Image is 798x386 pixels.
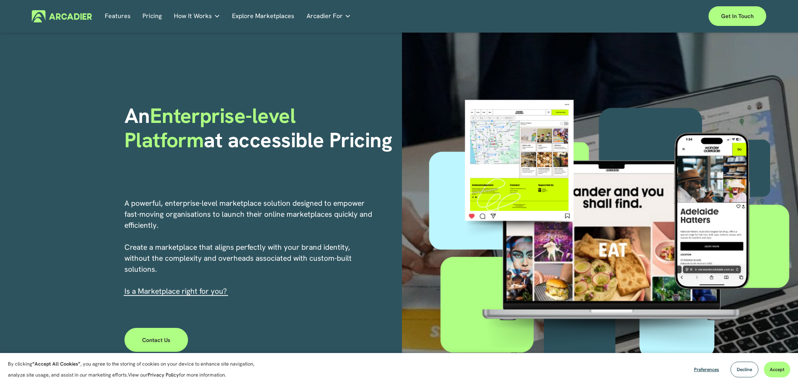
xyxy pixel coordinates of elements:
strong: “Accept All Cookies” [32,360,80,367]
a: folder dropdown [307,10,351,22]
button: Accept [764,362,790,377]
span: I [124,286,227,296]
h1: An at accessible Pricing [124,104,396,153]
span: Enterprise-level Platform [124,102,301,154]
span: Arcadier For [307,11,343,22]
span: Preferences [694,366,719,373]
a: Get in touch [709,6,766,26]
span: Accept [770,366,784,373]
p: A powerful, enterprise-level marketplace solution designed to empower fast-moving organisations t... [124,198,373,297]
span: Decline [737,366,752,373]
button: Preferences [688,362,725,377]
img: Arcadier [32,10,92,22]
p: By clicking , you agree to the storing of cookies on your device to enhance site navigation, anal... [8,359,263,381]
button: Decline [730,362,758,377]
a: Features [105,10,131,22]
a: folder dropdown [174,10,220,22]
a: s a Marketplace right for you? [126,286,227,296]
a: Privacy Policy [148,371,179,378]
span: How It Works [174,11,212,22]
a: Contact Us [124,328,188,351]
a: Pricing [142,10,162,22]
a: Explore Marketplaces [232,10,294,22]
